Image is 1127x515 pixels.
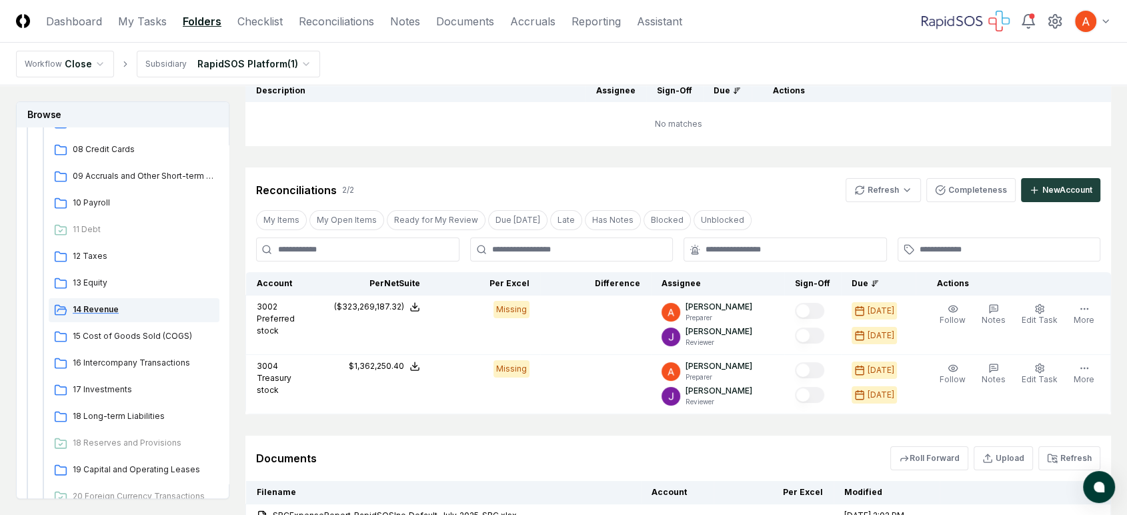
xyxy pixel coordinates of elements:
span: 13 Equity [73,277,214,289]
span: 08 Credit Cards [73,143,214,155]
button: More [1071,360,1097,388]
div: Subsidiary [145,58,187,70]
a: Assistant [637,13,682,29]
span: 19 Capital and Operating Leases [73,464,214,476]
button: Follow [937,301,968,329]
a: 08 Credit Cards [49,138,219,162]
button: Mark complete [795,387,824,403]
button: ($323,269,187.32) [334,301,420,313]
th: Sign-Off [646,79,703,102]
button: Mark complete [795,328,824,344]
a: 11 Debt [49,218,219,242]
div: New Account [1042,184,1092,196]
a: Reporting [572,13,621,29]
th: Per NetSuite [313,272,431,296]
div: [DATE] [868,330,894,342]
span: Edit Task [1022,374,1058,384]
a: 20 Foreign Currency Transactions [49,485,219,509]
span: 20 Foreign Currency Transactions [73,490,214,502]
div: Actions [926,278,1100,290]
th: Assignee [586,79,646,102]
th: Description [245,79,586,102]
button: Mark complete [795,303,824,319]
span: 10 Payroll [73,197,214,209]
button: Roll Forward [890,446,968,470]
img: ACg8ocK3mdmu6YYpaRl40uhUUGu9oxSxFSb1vbjsnEih2JuwAH1PGA=s96-c [1075,11,1096,32]
p: [PERSON_NAME] [686,385,752,397]
h3: Browse [17,102,229,127]
span: Edit Task [1022,315,1058,325]
div: $1,362,250.40 [349,360,404,372]
a: 19 Capital and Operating Leases [49,458,219,482]
th: Filename [246,481,641,504]
button: Edit Task [1019,360,1060,388]
button: Ready for My Review [387,210,485,230]
span: 12 Taxes [73,250,214,262]
th: Account [641,481,714,504]
div: Account [257,278,303,290]
a: Documents [436,13,494,29]
span: 18 Long-term Liabilities [73,410,214,422]
p: Reviewer [686,397,752,407]
a: Dashboard [46,13,102,29]
a: 16 Intercompany Transactions [49,352,219,376]
a: 13 Equity [49,272,219,296]
p: Reviewer [686,338,752,348]
th: Difference [540,272,651,296]
span: Follow [940,374,966,384]
button: Due Today [488,210,547,230]
span: 16 Intercompany Transactions [73,357,214,369]
button: atlas-launcher [1083,471,1115,503]
a: My Tasks [118,13,167,29]
p: [PERSON_NAME] [686,301,752,313]
button: Late [550,210,582,230]
th: Modified [834,481,940,504]
a: 09 Accruals and Other Short-term Liabilities [49,165,219,189]
div: Missing [493,301,529,318]
button: Refresh [846,178,921,202]
a: Reconciliations [299,13,374,29]
a: 10 Payroll [49,191,219,215]
button: NewAccount [1021,178,1100,202]
img: ACg8ocK3mdmu6YYpaRl40uhUUGu9oxSxFSb1vbjsnEih2JuwAH1PGA=s96-c [662,362,680,381]
div: Actions [762,85,1100,97]
a: 12 Taxes [49,245,219,269]
span: 11 Debt [73,223,214,235]
span: 3004 [257,361,278,371]
p: Preparer [686,313,752,323]
span: Preferred stock [257,314,295,336]
span: 3002 [257,302,277,312]
a: 17 Investments [49,378,219,402]
button: My Open Items [309,210,384,230]
img: RapidSOS logo [922,11,1010,32]
div: ($323,269,187.32) [334,301,404,313]
button: Refresh [1038,446,1100,470]
div: Due [852,278,905,290]
img: ACg8ocKTC56tjQR6-o9bi8poVV4j_qMfO6M0RniyL9InnBgkmYdNig=s96-c [662,328,680,346]
p: [PERSON_NAME] [686,326,752,338]
button: Edit Task [1019,301,1060,329]
div: 2 / 2 [342,184,354,196]
div: [DATE] [868,389,894,401]
nav: breadcrumb [16,51,320,77]
div: Due [714,85,741,97]
p: [PERSON_NAME] [686,360,752,372]
a: 15 Cost of Goods Sold (COGS) [49,325,219,349]
div: Reconciliations [256,182,337,198]
div: [DATE] [868,364,894,376]
a: 18 Reserves and Provisions [49,432,219,456]
span: Notes [982,374,1006,384]
th: Per Excel [431,272,540,296]
span: 17 Investments [73,384,214,396]
a: 14 Revenue [49,298,219,322]
div: Documents [256,450,317,466]
button: Unblocked [694,210,752,230]
a: Accruals [510,13,555,29]
button: Blocked [644,210,691,230]
span: 14 Revenue [73,304,214,316]
button: Follow [937,360,968,388]
button: Upload [974,446,1033,470]
button: Notes [979,301,1008,329]
button: Has Notes [585,210,641,230]
a: 18 Long-term Liabilities [49,405,219,429]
